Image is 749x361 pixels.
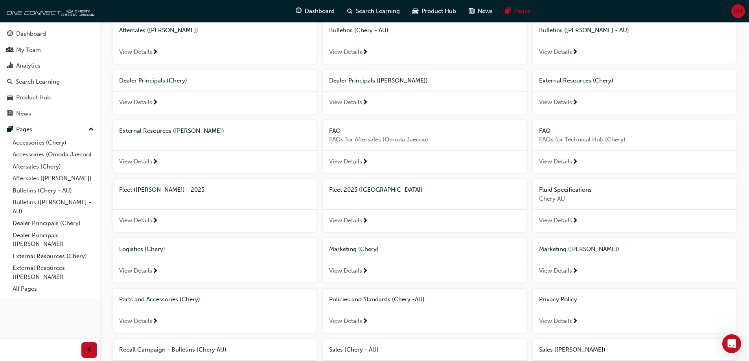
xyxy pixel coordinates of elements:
[362,159,368,166] span: next-icon
[7,79,13,86] span: search-icon
[16,125,32,134] div: Pages
[362,318,368,325] span: next-icon
[329,48,362,57] span: View Details
[406,3,462,19] a: car-iconProduct Hub
[9,229,97,250] a: Dealer Principals ([PERSON_NAME])
[3,59,97,73] a: Analytics
[734,7,742,16] span: BH
[539,186,592,193] span: Fluid Specifications
[119,157,152,166] span: View Details
[119,48,152,57] span: View Details
[152,318,158,325] span: next-icon
[362,268,368,275] span: next-icon
[9,283,97,295] a: All Pages
[347,6,353,16] span: search-icon
[329,346,379,353] span: Sales (Chery - AU)
[113,70,317,114] a: Dealer Principals (Chery)View Details
[731,4,745,18] button: BH
[3,122,97,137] button: Pages
[7,47,13,54] span: people-icon
[514,7,530,16] span: Pages
[86,345,92,355] span: prev-icon
[113,20,317,64] a: Aftersales ([PERSON_NAME])View Details
[152,99,158,106] span: next-icon
[9,217,97,229] a: Dealer Principals (Chery)
[119,246,165,253] span: Logistics (Chery)
[9,148,97,161] a: Accessories (Omoda Jaecoo)
[9,262,97,283] a: External Resources ([PERSON_NAME])
[119,317,152,326] span: View Details
[119,27,198,34] span: Aftersales ([PERSON_NAME])
[119,186,204,193] span: Fleet ([PERSON_NAME]) - 2025
[7,126,13,133] span: pages-icon
[722,334,741,353] div: Open Intercom Messenger
[329,216,362,225] span: View Details
[499,3,537,19] a: pages-iconPages
[505,6,511,16] span: pages-icon
[329,77,428,84] span: Dealer Principals ([PERSON_NAME])
[572,49,578,56] span: next-icon
[539,266,572,275] span: View Details
[119,346,226,353] span: Recall Campaign - Bulletins (Chery AU)
[113,120,317,173] a: External Resources ([PERSON_NAME])View Details
[9,196,97,217] a: Bulletins ([PERSON_NAME] - AU)
[3,75,97,89] a: Search Learning
[3,43,97,57] a: My Team
[113,289,317,333] a: Parts and Accessories (Chery)View Details
[539,27,629,34] span: Bulletins ([PERSON_NAME] - AU)
[362,99,368,106] span: next-icon
[9,137,97,149] a: Accessories (Chery)
[152,268,158,275] span: next-icon
[533,289,736,333] a: Privacy PolicyView Details
[412,6,418,16] span: car-icon
[16,93,51,102] div: Product Hub
[539,346,605,353] span: Sales ([PERSON_NAME])
[152,218,158,225] span: next-icon
[7,110,13,117] span: news-icon
[329,157,362,166] span: View Details
[539,216,572,225] span: View Details
[329,127,341,134] span: FAQ
[4,3,94,19] img: oneconnect
[421,7,456,16] span: Product Hub
[539,194,730,203] span: Chery AU
[539,246,619,253] span: Marketing ([PERSON_NAME])
[113,179,317,232] a: Fleet ([PERSON_NAME]) - 2025View Details
[119,127,224,134] span: External Resources ([PERSON_NAME])
[16,46,41,55] div: My Team
[323,70,526,114] a: Dealer Principals ([PERSON_NAME])View Details
[323,179,526,232] a: Fleet 2025 ([GEOGRAPHIC_DATA])View Details
[7,62,13,70] span: chart-icon
[539,48,572,57] span: View Details
[9,172,97,185] a: Aftersales ([PERSON_NAME])
[329,186,423,193] span: Fleet 2025 ([GEOGRAPHIC_DATA])
[119,216,152,225] span: View Details
[119,296,200,303] span: Parts and Accessories (Chery)
[539,77,613,84] span: External Resources (Chery)
[539,135,730,144] span: FAQs for Technical Hub (Chery)
[16,77,60,86] div: Search Learning
[341,3,406,19] a: search-iconSearch Learning
[3,90,97,105] a: Product Hub
[329,135,520,144] span: FAQs for Aftersales (Omoda Jaecoo)
[3,106,97,121] a: News
[119,98,152,107] span: View Details
[152,159,158,166] span: next-icon
[533,120,736,173] a: FAQFAQs for Technical Hub (Chery)View Details
[7,31,13,38] span: guage-icon
[329,98,362,107] span: View Details
[119,77,187,84] span: Dealer Principals (Chery)
[539,157,572,166] span: View Details
[7,94,13,101] span: car-icon
[16,29,46,38] div: Dashboard
[329,317,362,326] span: View Details
[478,7,493,16] span: News
[539,317,572,326] span: View Details
[323,238,526,282] a: Marketing (Chery)View Details
[533,179,736,232] a: Fluid SpecificationsChery AUView Details
[305,7,335,16] span: Dashboard
[469,6,475,16] span: news-icon
[572,159,578,166] span: next-icon
[533,70,736,114] a: External Resources (Chery)View Details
